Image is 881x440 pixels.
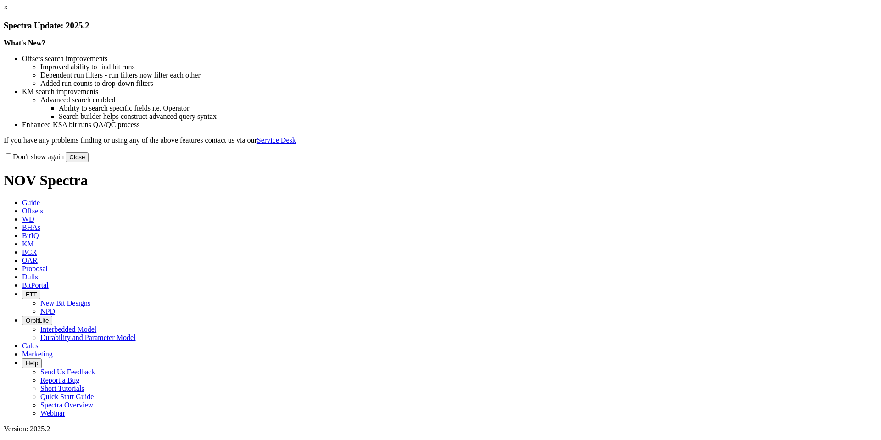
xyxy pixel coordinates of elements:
[4,172,877,189] h1: NOV Spectra
[26,291,37,298] span: FTT
[40,334,136,341] a: Durability and Parameter Model
[26,360,38,367] span: Help
[40,71,877,79] li: Dependent run filters - run filters now filter each other
[4,4,8,11] a: ×
[22,215,34,223] span: WD
[22,265,48,273] span: Proposal
[4,39,45,47] strong: What's New?
[40,401,93,409] a: Spectra Overview
[40,79,877,88] li: Added run counts to drop-down filters
[22,342,39,350] span: Calcs
[40,299,90,307] a: New Bit Designs
[22,256,38,264] span: OAR
[40,409,65,417] a: Webinar
[40,63,877,71] li: Improved ability to find bit runs
[257,136,296,144] a: Service Desk
[26,317,49,324] span: OrbitLite
[40,376,79,384] a: Report a Bug
[59,112,877,121] li: Search builder helps construct advanced query syntax
[66,152,89,162] button: Close
[22,350,53,358] span: Marketing
[40,325,96,333] a: Interbedded Model
[40,393,94,401] a: Quick Start Guide
[4,136,877,145] p: If you have any problems finding or using any of the above features contact us via our
[22,207,43,215] span: Offsets
[22,88,877,96] li: KM search improvements
[22,281,49,289] span: BitPortal
[4,21,877,31] h3: Spectra Update: 2025.2
[22,223,40,231] span: BHAs
[4,153,64,161] label: Don't show again
[22,248,37,256] span: BCR
[6,153,11,159] input: Don't show again
[22,199,40,206] span: Guide
[22,121,877,129] li: Enhanced KSA bit runs QA/QC process
[40,96,877,104] li: Advanced search enabled
[22,240,34,248] span: KM
[40,368,95,376] a: Send Us Feedback
[40,307,55,315] a: NPD
[59,104,877,112] li: Ability to search specific fields i.e. Operator
[4,425,877,433] div: Version: 2025.2
[22,232,39,239] span: BitIQ
[22,273,38,281] span: Dulls
[22,55,877,63] li: Offsets search improvements
[40,384,84,392] a: Short Tutorials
